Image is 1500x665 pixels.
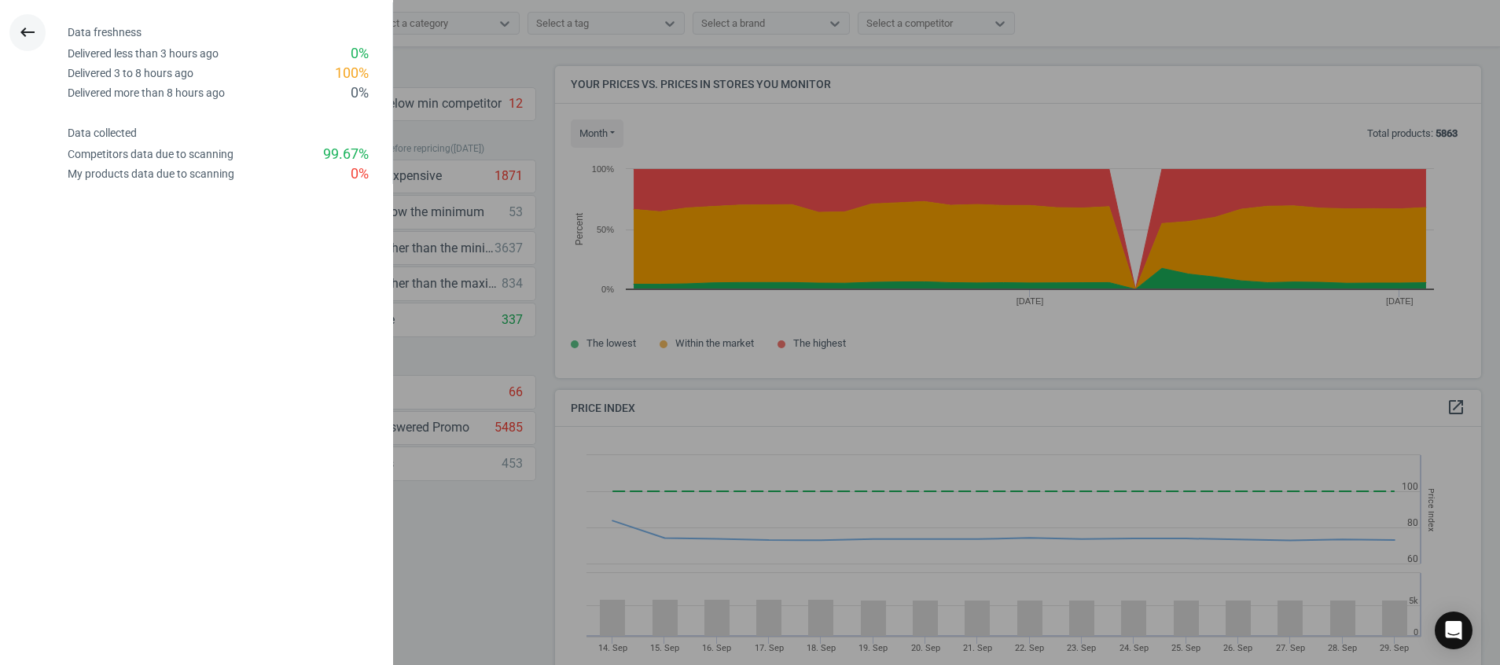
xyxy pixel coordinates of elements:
i: keyboard_backspace [18,23,37,42]
div: Competitors data due to scanning [68,147,233,162]
div: 0 % [351,164,369,184]
div: Delivered 3 to 8 hours ago [68,66,193,81]
div: Delivered more than 8 hours ago [68,86,225,101]
div: Delivered less than 3 hours ago [68,46,219,61]
div: 0 % [351,83,369,103]
div: 100 % [335,64,369,83]
h4: Data freshness [68,26,392,39]
div: Open Intercom Messenger [1435,612,1472,649]
h4: Data collected [68,127,392,140]
div: 99.67 % [323,145,369,164]
div: My products data due to scanning [68,167,234,182]
button: keyboard_backspace [9,14,46,51]
div: 0 % [351,44,369,64]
